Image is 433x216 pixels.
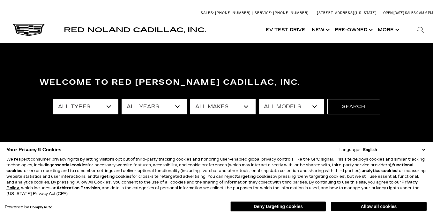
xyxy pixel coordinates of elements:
a: Sales: [PHONE_NUMBER] [201,11,252,15]
a: Pre-Owned [332,17,375,43]
span: Service: [255,11,272,15]
a: New [309,17,332,43]
strong: targeting cookies [95,174,131,179]
div: Powered by [5,205,52,209]
span: Sales: [405,11,416,15]
a: EV Test Drive [263,17,309,43]
span: Red Noland Cadillac, Inc. [64,26,206,34]
span: Sales: [201,11,214,15]
select: Language Select [362,147,427,153]
button: Deny targeting cookies [230,201,326,212]
a: Service: [PHONE_NUMBER] [252,11,310,15]
button: Search [327,99,380,114]
strong: essential cookies [52,163,87,167]
a: [STREET_ADDRESS][US_STATE] [317,11,377,15]
span: 9 AM-6 PM [416,11,433,15]
strong: Arbitration Provision [56,186,100,190]
select: Filter by model [259,99,324,114]
strong: targeting cookies [236,174,272,179]
span: Your Privacy & Cookies [6,145,62,154]
span: Open [DATE] [383,11,404,15]
img: Cadillac Dark Logo with Cadillac White Text [13,24,45,36]
a: Red Noland Cadillac, Inc. [64,27,206,33]
p: We respect consumer privacy rights by letting visitors opt out of third-party tracking cookies an... [6,156,427,197]
div: Language: [339,148,360,152]
strong: analytics cookies [362,169,397,173]
button: More [375,17,401,43]
a: ComplyAuto [30,205,52,209]
button: Allow all cookies [331,202,427,211]
select: Filter by make [190,99,256,114]
select: Filter by type [53,99,118,114]
h3: Welcome to Red [PERSON_NAME] Cadillac, Inc. [40,76,394,89]
span: [PHONE_NUMBER] [215,11,251,15]
span: [PHONE_NUMBER] [273,11,309,15]
select: Filter by year [122,99,187,114]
